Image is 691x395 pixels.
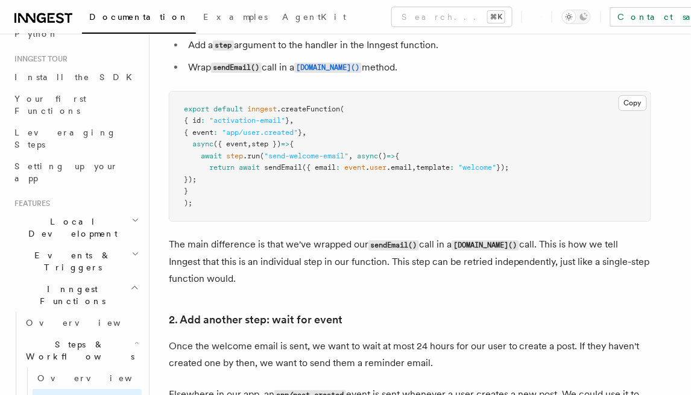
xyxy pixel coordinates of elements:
[275,4,353,33] a: AgentKit
[201,116,205,125] span: :
[226,152,243,160] span: step
[340,105,344,113] span: (
[264,152,349,160] span: "send-welcome-email"
[416,163,450,172] span: template
[26,318,150,328] span: Overview
[184,175,197,184] span: });
[184,187,188,195] span: }
[10,199,50,208] span: Features
[10,66,142,88] a: Install the SDK
[302,163,336,172] span: ({ email
[298,128,302,137] span: }
[289,116,294,125] span: ,
[619,95,647,111] button: Copy
[289,140,294,148] span: {
[285,116,289,125] span: }
[184,128,213,137] span: { event
[387,152,395,160] span: =>
[260,152,264,160] span: (
[169,311,342,328] a: 2. Add another step: wait for event
[14,72,139,82] span: Install the SDK
[10,23,142,45] a: Python
[14,161,118,183] span: Setting up your app
[247,140,251,148] span: ,
[10,155,142,189] a: Setting up your app
[213,128,218,137] span: :
[294,61,362,73] a: [DOMAIN_NAME]()
[211,63,262,73] code: sendEmail()
[365,163,370,172] span: .
[185,37,651,54] li: Add a argument to the handler in the Inngest function.
[10,54,68,64] span: Inngest tour
[243,152,260,160] span: .run
[368,240,419,250] code: sendEmail()
[277,105,340,113] span: .createFunction
[357,152,378,160] span: async
[213,140,247,148] span: ({ event
[213,105,243,113] span: default
[33,367,142,389] a: Overview
[222,128,298,137] span: "app/user.created"
[184,199,192,207] span: );
[10,278,142,312] button: Inngest Functions
[247,105,277,113] span: inngest
[209,116,285,125] span: "activation-email"
[21,338,134,362] span: Steps & Workflows
[488,11,505,23] kbd: ⌘K
[201,152,222,160] span: await
[239,163,260,172] span: await
[387,163,412,172] span: .email
[302,128,306,137] span: ,
[562,10,591,24] button: Toggle dark mode
[192,140,213,148] span: async
[203,12,268,22] span: Examples
[10,122,142,155] a: Leveraging Steps
[344,163,365,172] span: event
[281,140,289,148] span: =>
[213,40,234,51] code: step
[14,94,86,116] span: Your first Functions
[282,12,346,22] span: AgentKit
[450,163,454,172] span: :
[264,163,302,172] span: sendEmail
[37,373,162,383] span: Overview
[10,211,142,244] button: Local Development
[378,152,387,160] span: ()
[14,128,116,149] span: Leveraging Steps
[10,244,142,278] button: Events & Triggers
[196,4,275,33] a: Examples
[458,163,496,172] span: "welcome"
[294,63,362,73] code: [DOMAIN_NAME]()
[392,7,512,26] button: Search...⌘K
[10,88,142,122] a: Your first Functions
[21,312,142,334] a: Overview
[184,105,209,113] span: export
[14,29,58,39] span: Python
[412,163,416,172] span: ,
[349,152,353,160] span: ,
[169,338,651,372] p: Once the welcome email is sent, we want to wait at most 24 hours for our user to create a post. I...
[336,163,340,172] span: :
[251,140,281,148] span: step })
[496,163,509,172] span: });
[82,4,196,34] a: Documentation
[10,216,131,240] span: Local Development
[10,283,130,307] span: Inngest Functions
[89,12,189,22] span: Documentation
[452,240,519,250] code: [DOMAIN_NAME]()
[370,163,387,172] span: user
[209,163,235,172] span: return
[10,249,131,273] span: Events & Triggers
[169,236,651,287] p: The main difference is that we've wrapped our call in a call. This is how we tell Inngest that th...
[395,152,399,160] span: {
[184,116,201,125] span: { id
[21,334,142,367] button: Steps & Workflows
[185,59,651,76] li: Wrap call in a method.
